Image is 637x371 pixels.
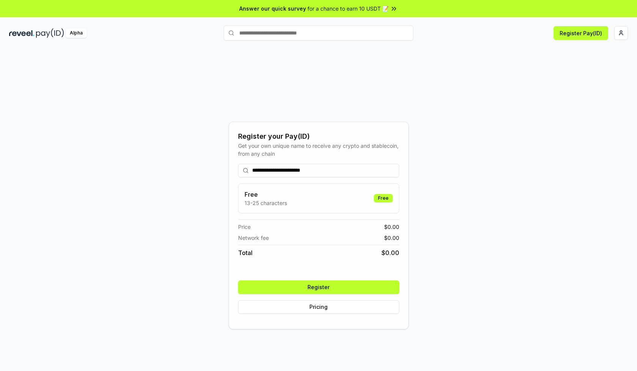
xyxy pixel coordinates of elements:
span: $ 0.00 [384,234,399,242]
div: Free [374,194,393,202]
p: 13-25 characters [245,199,287,207]
div: Alpha [66,28,87,38]
img: reveel_dark [9,28,35,38]
button: Pricing [238,300,399,314]
span: Price [238,223,251,231]
span: $ 0.00 [384,223,399,231]
button: Register Pay(ID) [554,26,608,40]
span: for a chance to earn 10 USDT 📝 [308,5,389,13]
button: Register [238,280,399,294]
span: $ 0.00 [381,248,399,257]
span: Total [238,248,253,257]
div: Get your own unique name to receive any crypto and stablecoin, from any chain [238,142,399,158]
img: pay_id [36,28,64,38]
div: Register your Pay(ID) [238,131,399,142]
h3: Free [245,190,287,199]
span: Network fee [238,234,269,242]
span: Answer our quick survey [239,5,306,13]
